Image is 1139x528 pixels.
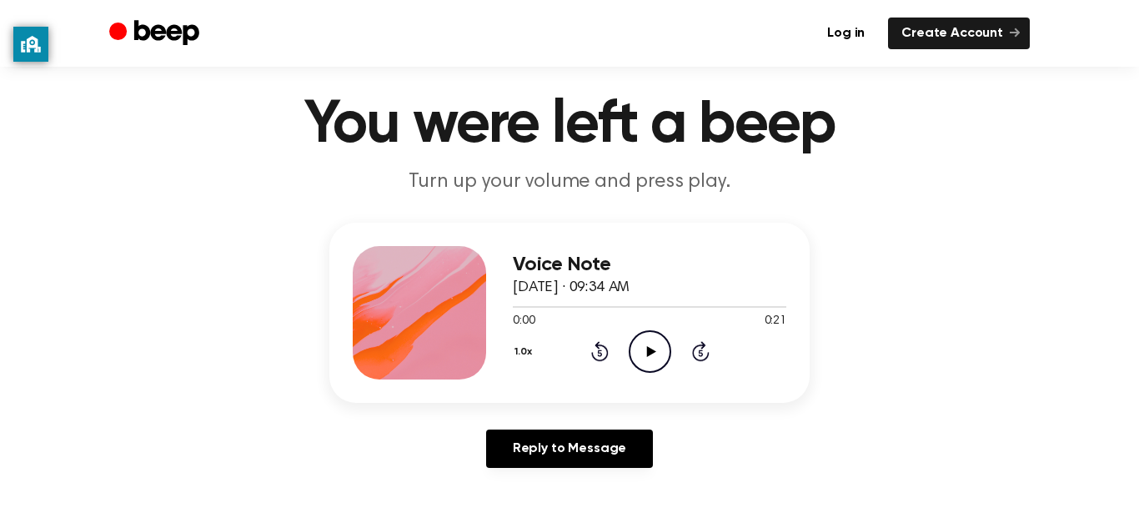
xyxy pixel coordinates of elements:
[486,430,653,468] a: Reply to Message
[513,254,786,276] h3: Voice Note
[249,168,890,196] p: Turn up your volume and press play.
[765,313,786,330] span: 0:21
[513,313,534,330] span: 0:00
[814,18,878,49] a: Log in
[888,18,1030,49] a: Create Account
[13,27,48,62] button: privacy banner
[513,338,539,366] button: 1.0x
[109,18,203,50] a: Beep
[513,280,630,295] span: [DATE] · 09:34 AM
[143,95,996,155] h1: You were left a beep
